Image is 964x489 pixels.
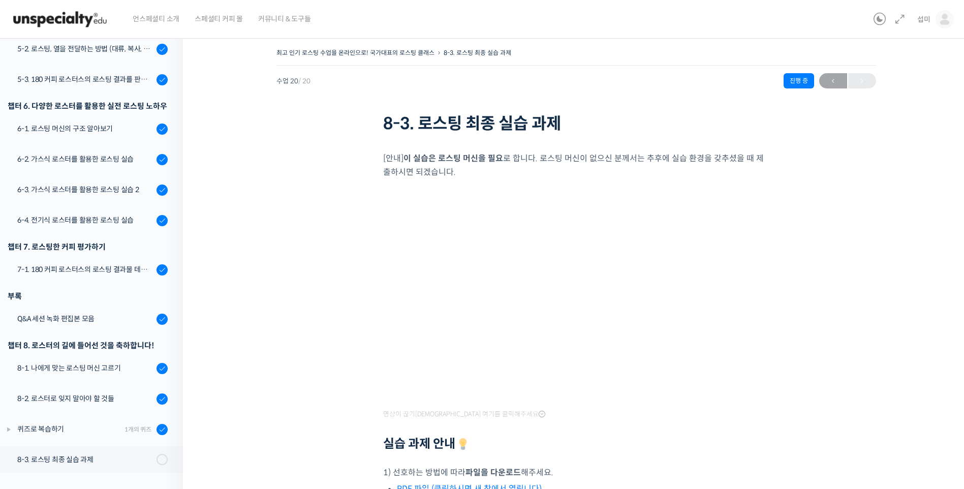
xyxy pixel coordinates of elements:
div: 퀴즈로 복습하기 [17,423,121,435]
a: ←이전 [819,73,847,88]
div: 8-2. 로스터로 잊지 말아야 할 것들 [17,393,153,404]
a: 8-3. 로스팅 최종 실습 과제 [444,49,511,56]
h1: 8-3. 로스팅 최종 실습 과제 [383,114,769,133]
a: 최고 인기 로스팅 수업을 온라인으로! 국가대표의 로스팅 클래스 [276,49,434,56]
div: 챕터 8. 로스터의 길에 들어선 것을 축하합니다! [8,339,168,352]
span: 수업 20 [276,78,310,84]
p: 1) 선호하는 방법에 따라 해주세요. [383,466,769,479]
span: 홈 [32,338,38,346]
strong: 이 실습은 로스팅 머신을 필요 [403,153,503,164]
div: 챕터 6. 다양한 로스터를 활용한 실전 로스팅 노하우 [8,99,168,113]
div: 5-3. 180 커피 로스터스의 로스팅 결과를 판단하는 노하우 [17,74,153,85]
a: 홈 [3,322,67,348]
span: 섭미 [917,15,930,24]
span: 대화 [93,338,105,346]
div: 8-1. 나에게 맞는 로스팅 머신 고르기 [17,362,153,374]
div: 6-2. 가스식 로스터를 활용한 로스팅 실습 [17,154,153,165]
div: Q&A 세션 녹화 편집본 모음 [17,313,153,324]
div: 진행 중 [784,73,814,88]
div: 부록 [8,289,168,303]
a: 설정 [131,322,195,348]
span: ← [819,74,847,88]
span: 설정 [157,338,169,346]
div: 6-4. 전기식 로스터를 활용한 로스팅 실습 [17,215,153,226]
div: 6-1. 로스팅 머신의 구조 알아보기 [17,123,153,134]
div: 1개의 퀴즈 [125,424,151,434]
div: 7-1. 180 커피 로스터스의 로스팅 결과물 테스트 노하우 [17,264,153,275]
p: [안내] 로 합니다. 로스팅 머신이 없으신 분께서는 추후에 실습 환경을 갖추셨을 때 제출하시면 되겠습니다. [383,151,769,179]
img: 💡 [457,438,469,450]
a: 대화 [67,322,131,348]
div: 6-3. 가스식 로스터를 활용한 로스팅 실습 2 [17,184,153,195]
span: / 20 [298,77,310,85]
div: 5-2. 로스팅, 열을 전달하는 방법 (대류, 복사, 전도) [17,43,153,54]
strong: 파일을 다운로드 [465,467,521,478]
span: 영상이 끊기[DEMOGRAPHIC_DATA] 여기를 클릭해주세요 [383,410,545,418]
div: 챕터 7. 로스팅한 커피 평가하기 [8,240,168,254]
strong: 실습 과제 안내 [383,436,471,451]
div: 8-3. 로스팅 최종 실습 과제 [17,454,153,465]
